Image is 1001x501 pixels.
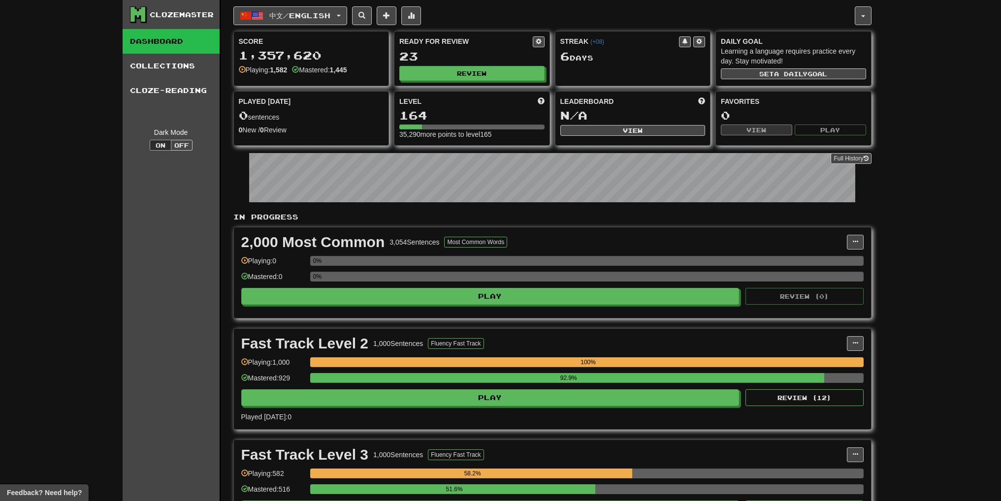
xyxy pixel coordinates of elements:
[7,488,82,498] span: Open feedback widget
[721,68,866,79] button: Seta dailygoal
[774,70,807,77] span: a daily
[313,373,824,383] div: 92.9%
[241,413,291,421] span: Played [DATE]: 0
[241,484,305,501] div: Mastered: 516
[538,96,545,106] span: Score more points to level up
[428,338,484,349] button: Fluency Fast Track
[399,50,545,63] div: 23
[560,50,706,63] div: Day s
[721,96,866,106] div: Favorites
[241,447,369,462] div: Fast Track Level 3
[560,36,679,46] div: Streak
[745,288,864,305] button: Review (0)
[721,36,866,46] div: Daily Goal
[233,212,872,222] p: In Progress
[241,469,305,485] div: Playing: 582
[313,469,632,478] div: 58.2%
[239,125,384,135] div: New / Review
[239,65,288,75] div: Playing:
[123,29,220,54] a: Dashboard
[399,66,545,81] button: Review
[373,339,423,348] div: 1,000 Sentences
[352,6,372,25] button: Search sentences
[399,109,545,122] div: 164
[721,46,866,66] div: Learning a language requires practice every day. Stay motivated!
[313,357,864,367] div: 100%
[239,126,243,134] strong: 0
[171,140,193,151] button: Off
[241,389,740,406] button: Play
[123,54,220,78] a: Collections
[130,127,212,137] div: Dark Mode
[399,36,533,46] div: Ready for Review
[233,6,347,25] button: 中文/English
[241,235,385,250] div: 2,000 Most Common
[399,129,545,139] div: 35,290 more points to level 165
[444,237,507,248] button: Most Common Words
[150,10,214,20] div: Clozemaster
[401,6,421,25] button: More stats
[399,96,421,106] span: Level
[241,373,305,389] div: Mastered: 929
[239,108,248,122] span: 0
[560,108,587,122] span: N/A
[292,65,347,75] div: Mastered:
[330,66,347,74] strong: 1,445
[377,6,396,25] button: Add sentence to collection
[123,78,220,103] a: Cloze-Reading
[560,96,614,106] span: Leaderboard
[260,126,264,134] strong: 0
[239,109,384,122] div: sentences
[269,11,330,20] span: 中文 / English
[745,389,864,406] button: Review (12)
[270,66,287,74] strong: 1,582
[831,153,871,164] a: Full History
[241,357,305,374] div: Playing: 1,000
[560,49,570,63] span: 6
[721,109,866,122] div: 0
[428,449,484,460] button: Fluency Fast Track
[239,96,291,106] span: Played [DATE]
[150,140,171,151] button: On
[239,49,384,62] div: 1,357,620
[795,125,866,135] button: Play
[241,288,740,305] button: Play
[241,272,305,288] div: Mastered: 0
[389,237,439,247] div: 3,054 Sentences
[241,256,305,272] div: Playing: 0
[313,484,596,494] div: 51.6%
[721,125,792,135] button: View
[590,38,604,45] a: (+08)
[698,96,705,106] span: This week in points, UTC
[241,336,369,351] div: Fast Track Level 2
[560,125,706,136] button: View
[239,36,384,46] div: Score
[373,450,423,460] div: 1,000 Sentences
